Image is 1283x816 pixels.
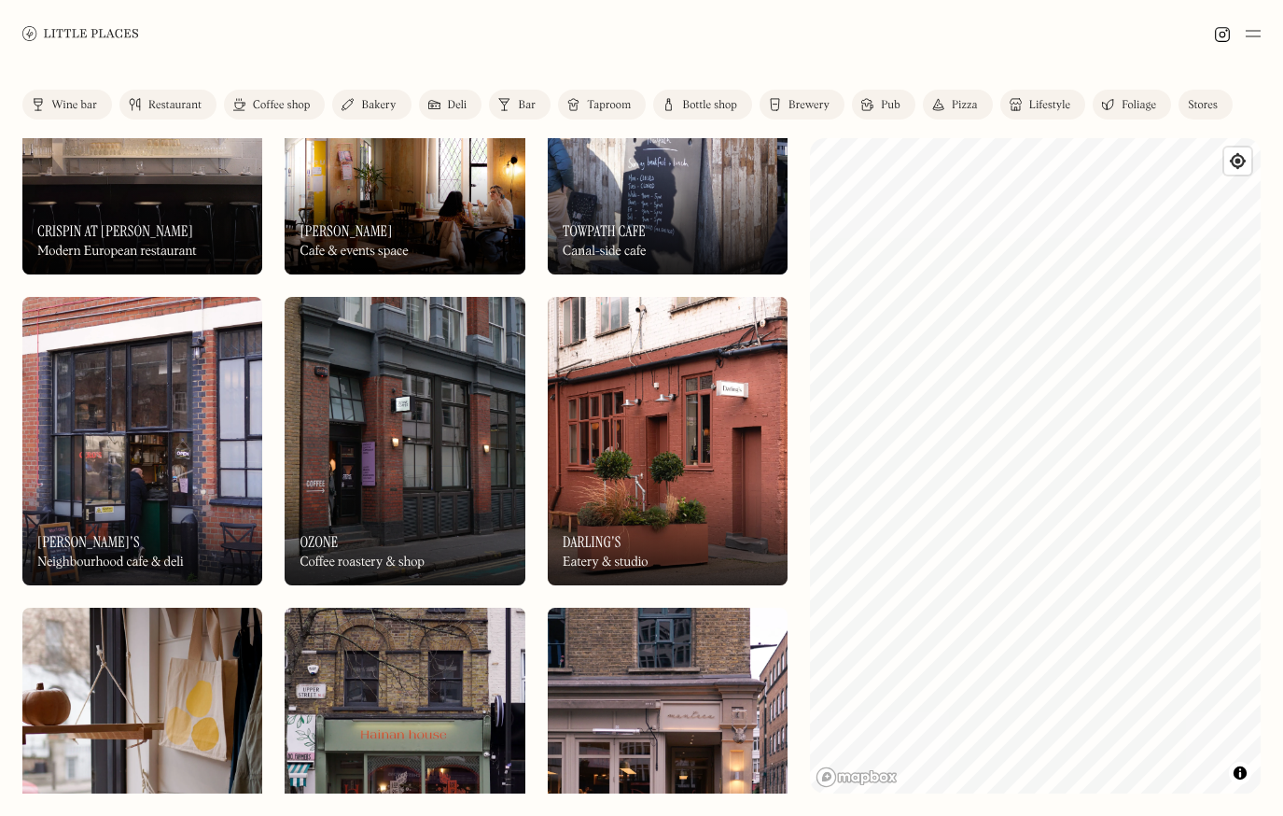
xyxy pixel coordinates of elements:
[332,90,411,120] a: Bakery
[300,222,392,240] h3: [PERSON_NAME]
[37,555,184,570] div: Neighbourhood cafe & deli
[587,100,631,111] div: Taproom
[760,90,844,120] a: Brewery
[548,297,788,585] a: Darling'sDarling'sDarling'sEatery & studio
[563,222,646,240] h3: Towpath Cafe
[518,100,536,111] div: Bar
[1093,90,1171,120] a: Foliage
[419,90,482,120] a: Deli
[1122,100,1156,111] div: Foliage
[37,533,140,551] h3: [PERSON_NAME]'s
[285,297,524,585] a: OzoneOzoneOzoneCoffee roastery & shop
[816,767,898,788] a: Mapbox homepage
[810,138,1261,794] canvas: Map
[448,100,467,111] div: Deli
[300,555,424,570] div: Coffee roastery & shop
[119,90,216,120] a: Restaurant
[148,100,202,111] div: Restaurant
[37,222,193,240] h3: Crispin at [PERSON_NAME]
[923,90,993,120] a: Pizza
[1000,90,1085,120] a: Lifestyle
[682,100,737,111] div: Bottle shop
[253,100,310,111] div: Coffee shop
[300,244,408,260] div: Cafe & events space
[788,100,830,111] div: Brewery
[548,297,788,585] img: Darling's
[563,244,647,260] div: Canal-side cafe
[563,555,648,570] div: Eatery & studio
[22,90,112,120] a: Wine bar
[881,100,900,111] div: Pub
[952,100,978,111] div: Pizza
[489,90,551,120] a: Bar
[51,100,97,111] div: Wine bar
[1178,90,1233,120] a: Stores
[1234,763,1246,783] span: Toggle attribution
[1224,148,1251,175] button: Find my location
[563,533,621,551] h3: Darling's
[653,90,752,120] a: Bottle shop
[1188,100,1218,111] div: Stores
[852,90,915,120] a: Pub
[300,533,338,551] h3: Ozone
[558,90,646,120] a: Taproom
[22,297,262,585] img: Ciro's
[224,90,325,120] a: Coffee shop
[285,297,524,585] img: Ozone
[361,100,396,111] div: Bakery
[1229,762,1251,784] button: Toggle attribution
[22,297,262,585] a: Ciro'sCiro's[PERSON_NAME]'sNeighbourhood cafe & deli
[1029,100,1070,111] div: Lifestyle
[37,244,197,260] div: Modern European restaurant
